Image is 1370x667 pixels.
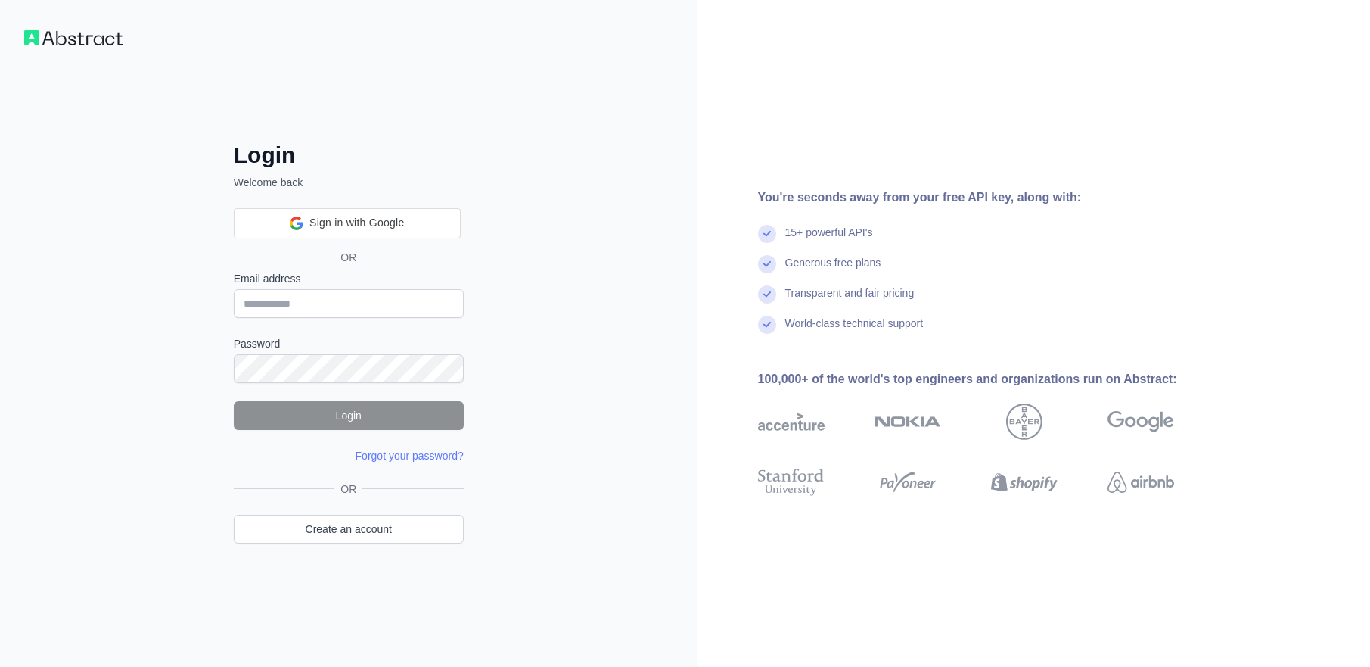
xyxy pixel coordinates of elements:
[24,30,123,45] img: Workflow
[785,225,873,255] div: 15+ powerful API's
[234,401,464,430] button: Login
[234,175,464,190] p: Welcome back
[234,208,461,238] div: Sign in with Google
[758,404,825,440] img: accenture
[234,271,464,286] label: Email address
[875,466,941,499] img: payoneer
[758,255,776,273] img: check mark
[785,316,924,346] div: World-class technical support
[234,515,464,544] a: Create an account
[758,370,1222,388] div: 100,000+ of the world's top engineers and organizations run on Abstract:
[309,215,404,231] span: Sign in with Google
[356,450,464,462] a: Forgot your password?
[1107,466,1174,499] img: airbnb
[875,404,941,440] img: nokia
[758,225,776,243] img: check mark
[334,482,362,497] span: OR
[991,466,1058,499] img: shopify
[758,466,825,499] img: stanford university
[1006,404,1042,440] img: bayer
[328,250,368,265] span: OR
[1107,404,1174,440] img: google
[785,255,881,285] div: Generous free plans
[785,285,915,316] div: Transparent and fair pricing
[234,336,464,351] label: Password
[758,316,776,334] img: check mark
[758,285,776,304] img: check mark
[758,189,1222,207] div: You're seconds away from your free API key, along with:
[234,142,464,169] h2: Login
